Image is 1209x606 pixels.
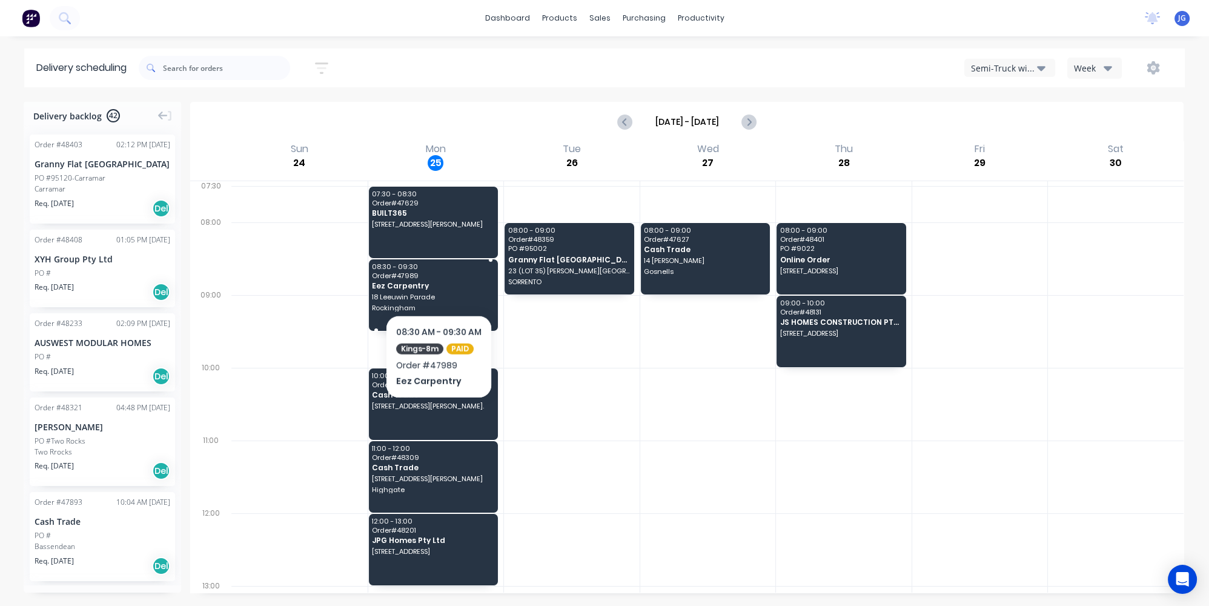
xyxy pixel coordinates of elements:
button: Week [1067,58,1122,79]
span: Req. [DATE] [35,461,74,471]
div: Open Intercom Messenger [1168,565,1197,594]
span: Order # 48201 [372,527,493,534]
span: 14 [PERSON_NAME] [644,257,765,264]
a: dashboard [479,9,536,27]
span: BUILT365 [372,209,493,217]
div: 28 [836,155,852,171]
div: Del [152,367,170,385]
span: 11:00 - 12:00 [372,445,493,452]
span: JG [1178,13,1186,24]
div: Del [152,199,170,218]
div: 02:09 PM [DATE] [116,318,170,329]
div: 26 [564,155,580,171]
span: [STREET_ADDRESS][PERSON_NAME]. [372,402,493,410]
span: JS HOMES CONSTRUCTION PTY LTD [780,318,901,326]
div: XYH Group Pty Ltd [35,253,170,265]
div: Order # 47893 [35,497,82,508]
div: Order # 48403 [35,139,82,150]
span: 10:00 - 11:00 [372,372,493,379]
div: 10:00 [190,361,231,433]
div: 07:30 [190,179,231,215]
div: Cash Trade [35,515,170,528]
div: PO # [35,351,51,362]
div: Carramar [35,184,170,195]
span: 08:00 - 09:00 [644,227,765,234]
div: PO # [35,530,51,541]
div: Wed [694,143,723,155]
span: Order # 48401 [780,236,901,243]
span: 08:30 - 09:30 [372,263,493,270]
input: Search for orders [163,56,290,80]
span: Delivery backlog [33,110,102,122]
span: Order # 47627 [644,236,765,243]
span: Req. [DATE] [35,198,74,209]
div: 08:00 [190,215,231,288]
span: [STREET_ADDRESS] [372,548,493,555]
div: 09:00 [190,288,231,361]
div: 10:04 AM [DATE] [116,497,170,508]
div: Bassendean [35,541,170,552]
div: Sat [1104,143,1127,155]
div: Week [1074,62,1109,75]
span: Cash Trade [372,464,493,471]
span: Order # 47629 [372,199,493,207]
span: JPG Homes Pty Ltd [372,536,493,544]
div: purchasing [617,9,672,27]
span: Cash Trade [372,391,493,399]
span: Rockingham [372,304,493,311]
span: 07:30 - 08:30 [372,190,493,198]
span: 08:00 - 09:00 [780,227,901,234]
span: Order # 48359 [508,236,629,243]
span: Gosnells [644,268,765,275]
div: Tue [559,143,585,155]
div: products [536,9,583,27]
div: sales [583,9,617,27]
span: Online Order [780,256,901,264]
div: AUSWEST MODULAR HOMES [35,336,170,349]
span: 12:00 - 13:00 [372,518,493,525]
div: productivity [672,9,730,27]
span: Req. [DATE] [35,556,74,567]
span: Order # 48131 [780,308,901,316]
span: [STREET_ADDRESS][PERSON_NAME] [372,475,493,482]
span: [STREET_ADDRESS][PERSON_NAME] [372,221,493,228]
div: Order # 48233 [35,318,82,329]
span: [STREET_ADDRESS] [780,330,901,337]
div: Fri [971,143,989,155]
span: 42 [107,109,120,122]
span: Granny Flat [GEOGRAPHIC_DATA] [508,256,629,264]
span: 09:00 - 10:00 [780,299,901,307]
div: Del [152,557,170,575]
div: 30 [1108,155,1124,171]
div: Mon [422,143,449,155]
span: Highgate [372,486,493,493]
div: [PERSON_NAME] [35,421,170,433]
img: Factory [22,9,40,27]
div: Order # 48408 [35,235,82,245]
div: 11:00 [190,433,231,506]
span: Order # 47989 [372,272,493,279]
div: Two Rrocks [35,447,170,458]
span: 18 Leeuwin Parade [372,293,493,301]
div: 25 [428,155,443,171]
div: 29 [972,155,988,171]
div: 12:00 [190,506,231,579]
span: [STREET_ADDRESS] [780,267,901,275]
div: Del [152,283,170,301]
span: PO # 9022 [780,245,901,252]
span: Order # 48309 [372,454,493,461]
div: Granny Flat [GEOGRAPHIC_DATA] [35,158,170,170]
div: 02:12 PM [DATE] [116,139,170,150]
span: 23 (LOT 35) [PERSON_NAME][GEOGRAPHIC_DATA] [508,267,629,275]
div: Del [152,462,170,480]
span: 08:00 - 09:00 [508,227,629,234]
div: 04:48 PM [DATE] [116,402,170,413]
div: 01:05 PM [DATE] [116,235,170,245]
div: 27 [700,155,716,171]
span: PO # 95002 [508,245,629,252]
div: PO #Two Rocks [35,436,85,447]
div: Semi-Truck with Hiab [971,62,1037,75]
span: Eez Carpentry [372,282,493,290]
span: Order # 47985 [372,381,493,388]
button: Semi-Truck with Hiab [964,59,1055,77]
